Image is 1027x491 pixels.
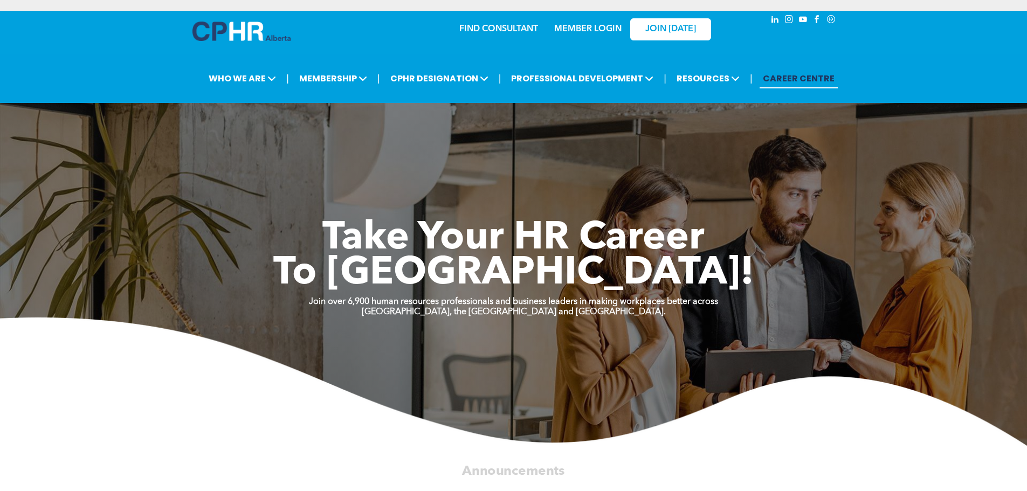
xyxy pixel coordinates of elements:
li: | [664,67,666,89]
li: | [377,67,380,89]
a: Social network [825,13,837,28]
span: RESOURCES [673,68,743,88]
span: To [GEOGRAPHIC_DATA]! [273,254,754,293]
span: JOIN [DATE] [645,24,696,34]
span: CPHR DESIGNATION [387,68,492,88]
img: A blue and white logo for cp alberta [192,22,291,41]
span: Take Your HR Career [322,219,705,258]
span: WHO WE ARE [205,68,279,88]
a: facebook [811,13,823,28]
a: JOIN [DATE] [630,18,711,40]
span: PROFESSIONAL DEVELOPMENT [508,68,657,88]
a: linkedin [769,13,781,28]
a: MEMBER LOGIN [554,25,622,33]
li: | [286,67,289,89]
li: | [499,67,501,89]
a: FIND CONSULTANT [459,25,538,33]
a: instagram [783,13,795,28]
a: youtube [797,13,809,28]
strong: Join over 6,900 human resources professionals and business leaders in making workplaces better ac... [309,298,718,306]
li: | [750,67,753,89]
span: MEMBERSHIP [296,68,370,88]
strong: [GEOGRAPHIC_DATA], the [GEOGRAPHIC_DATA] and [GEOGRAPHIC_DATA]. [362,308,666,316]
span: Announcements [462,465,564,478]
a: CAREER CENTRE [760,68,838,88]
